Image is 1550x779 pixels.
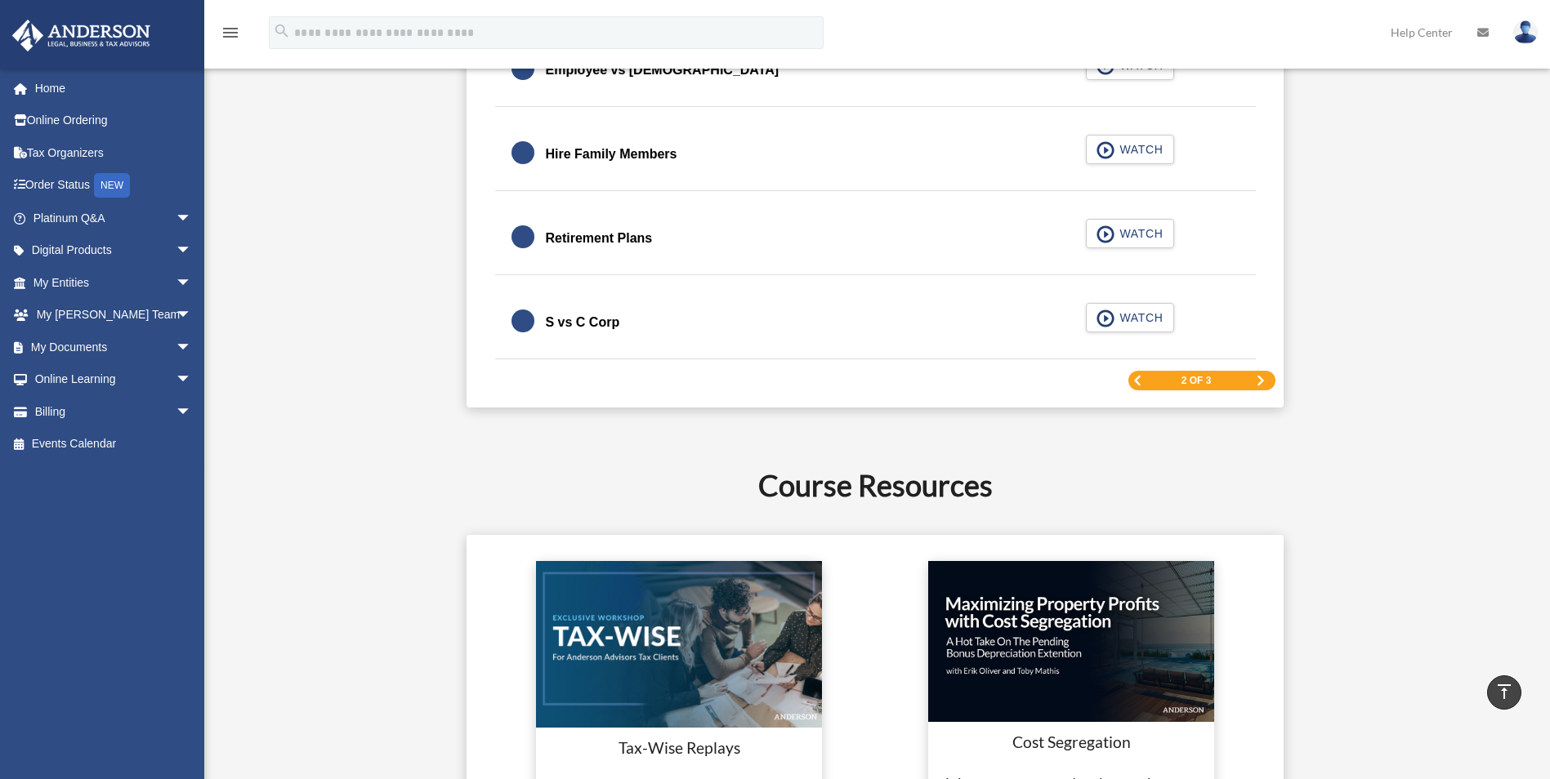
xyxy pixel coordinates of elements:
h2: Course Resources [275,465,1476,505]
a: Events Calendar [11,428,217,461]
i: menu [221,23,240,42]
div: NEW [94,173,130,198]
a: My Documentsarrow_drop_down [11,331,217,363]
a: Order StatusNEW [11,169,217,203]
img: taxwise-replay.png [536,561,822,728]
div: Hire Family Members [546,143,677,166]
span: 2 of 3 [1181,376,1212,385]
span: arrow_drop_down [176,202,208,235]
div: Employee vs [DEMOGRAPHIC_DATA] [546,59,779,82]
img: User Pic [1513,20,1538,44]
a: Home [11,72,217,105]
img: Anderson Advisors Platinum Portal [7,20,155,51]
a: Next Page [1256,375,1266,386]
i: search [273,22,291,40]
a: My Entitiesarrow_drop_down [11,266,217,299]
a: Online Ordering [11,105,217,137]
a: Previous Page [1132,376,1142,386]
a: Digital Productsarrow_drop_down [11,234,217,267]
button: WATCH [1086,219,1174,248]
a: Online Learningarrow_drop_down [11,363,217,396]
a: vertical_align_top [1487,675,1521,710]
a: Billingarrow_drop_down [11,395,217,428]
span: WATCH [1114,309,1163,326]
span: WATCH [1114,225,1163,242]
span: arrow_drop_down [176,363,208,397]
i: vertical_align_top [1494,682,1514,701]
div: S vs C Corp [546,311,620,334]
button: WATCH [1086,303,1174,332]
a: Tax Organizers [11,136,217,169]
span: arrow_drop_down [176,395,208,429]
div: Retirement Plans [546,227,653,250]
a: My [PERSON_NAME] Teamarrow_drop_down [11,299,217,332]
a: Hire Family Members WATCH [511,135,1240,174]
a: Platinum Q&Aarrow_drop_down [11,202,217,234]
a: Retirement Plans WATCH [511,219,1240,258]
span: WATCH [1114,141,1163,158]
a: menu [221,29,240,42]
h3: Cost Segregation [938,732,1204,754]
span: arrow_drop_down [176,299,208,332]
a: Employee vs [DEMOGRAPHIC_DATA] WATCH [511,51,1240,90]
span: arrow_drop_down [176,266,208,300]
img: cost-seg-update.jpg [928,561,1214,722]
h3: Tax-Wise Replays [546,737,812,759]
span: arrow_drop_down [176,331,208,364]
span: arrow_drop_down [176,234,208,268]
a: S vs C Corp WATCH [511,303,1240,342]
button: WATCH [1086,135,1174,164]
